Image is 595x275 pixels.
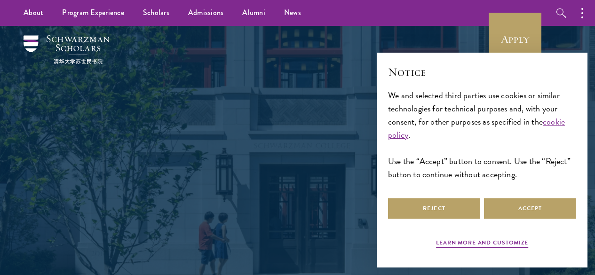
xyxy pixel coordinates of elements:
button: Reject [388,198,480,219]
div: We and selected third parties use cookies or similar technologies for technical purposes and, wit... [388,89,576,181]
button: Accept [484,198,576,219]
a: cookie policy [388,115,565,141]
h2: Notice [388,64,576,80]
img: Schwarzman Scholars [24,35,110,64]
a: Apply [489,13,541,65]
button: Learn more and customize [436,238,528,250]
